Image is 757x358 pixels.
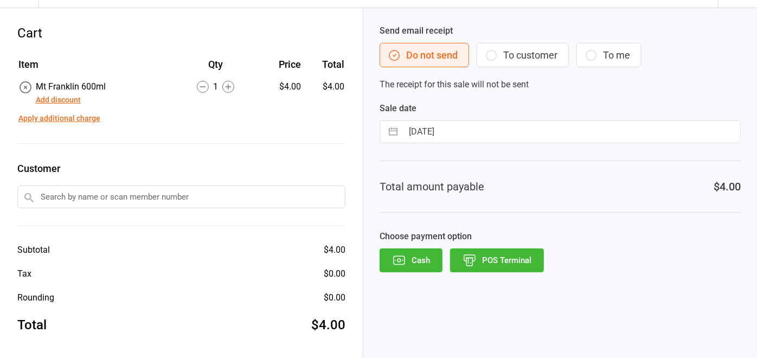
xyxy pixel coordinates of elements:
input: Search by name or scan member number [17,186,345,208]
div: $4.00 [714,178,741,195]
div: $0.00 [324,291,345,304]
div: 1 [173,80,259,93]
div: $0.00 [324,267,345,280]
button: Cash [380,248,442,272]
button: To customer [477,43,569,67]
th: Total [305,57,344,79]
div: Rounding [17,291,54,304]
button: Apply additional charge [18,113,100,124]
span: Mt Franklin 600ml [36,81,106,92]
div: Price [260,57,301,72]
div: Cart [17,23,345,43]
label: Send email receipt [380,24,741,37]
label: Choose payment option [380,230,741,243]
button: Add discount [36,94,81,106]
button: To me [576,43,641,67]
th: Item [18,57,172,79]
label: Customer [17,161,345,176]
label: Sale date [380,102,741,115]
div: $4.00 [260,80,301,93]
div: The receipt for this sale will not be sent [380,24,741,91]
div: Total [17,315,47,335]
div: Subtotal [17,244,50,257]
th: Qty [173,57,259,79]
button: POS Terminal [450,248,544,272]
div: $4.00 [324,244,345,257]
button: Do not send [380,43,469,67]
div: $4.00 [311,315,345,335]
div: Total amount payable [380,178,484,195]
div: Tax [17,267,31,280]
td: $4.00 [305,80,344,106]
